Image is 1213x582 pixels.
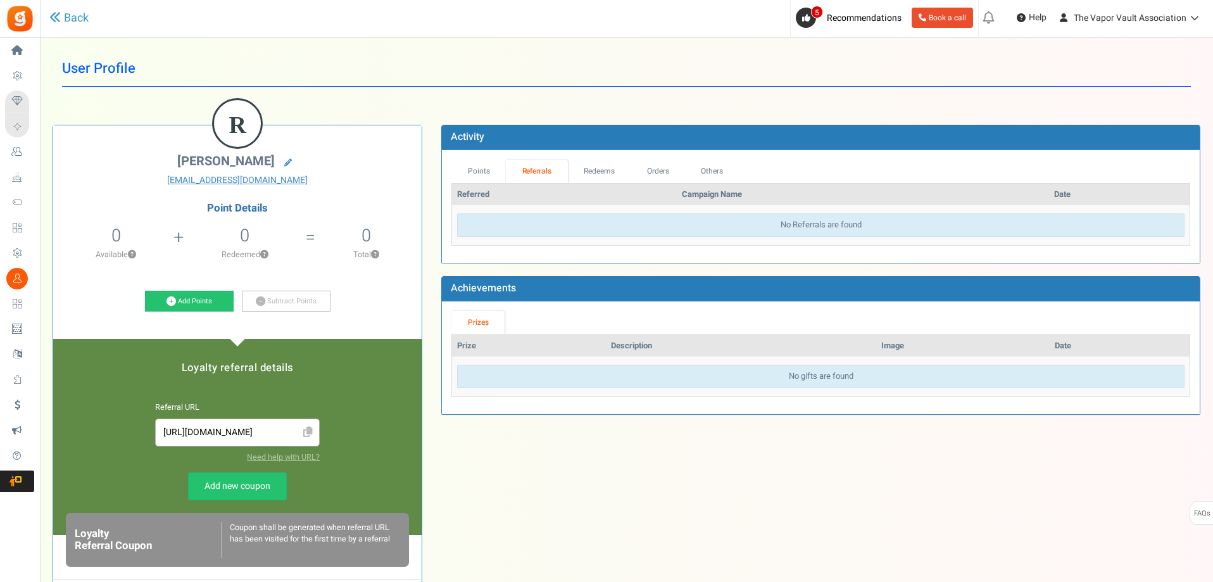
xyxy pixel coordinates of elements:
button: ? [260,251,268,259]
th: Prize [452,335,605,357]
th: Date [1050,335,1190,357]
p: Redeemed [185,249,304,260]
span: 0 [111,223,121,248]
a: Subtract Points [242,291,330,312]
h4: Point Details [53,203,422,214]
b: Activity [451,129,484,144]
th: Image [876,335,1050,357]
span: The Vapor Vault Association [1074,11,1186,25]
a: 5 Recommendations [796,8,907,28]
a: Orders [631,160,685,183]
div: No gifts are found [457,365,1185,388]
th: Date [1049,184,1190,206]
p: Available [60,249,172,260]
span: Help [1026,11,1046,24]
div: Coupon shall be generated when referral URL has been visited for the first time by a referral [221,522,400,558]
img: Gratisfaction [6,4,34,33]
span: [PERSON_NAME] [177,152,275,170]
a: Redeems [568,160,631,183]
a: Book a call [912,8,973,28]
h5: 0 [361,226,371,245]
span: Recommendations [827,11,902,25]
div: No Referrals are found [457,213,1185,237]
a: Help [1012,8,1052,28]
b: Achievements [451,281,516,296]
a: Need help with URL? [247,452,320,463]
button: ? [371,251,379,259]
a: Add new coupon [188,472,287,500]
a: Referrals [506,160,568,183]
h1: User Profile [62,51,1191,87]
a: Prizes [451,311,505,334]
h6: Referral URL [155,403,320,412]
a: Add Points [145,291,234,312]
span: Click to Copy [298,422,318,444]
th: Description [606,335,876,357]
h6: Loyalty Referral Coupon [75,528,221,552]
a: Points [451,160,506,183]
span: 5 [811,6,823,18]
figcaption: R [214,100,261,149]
a: [EMAIL_ADDRESS][DOMAIN_NAME] [63,174,412,187]
th: Campaign Name [677,184,1049,206]
th: Referred [452,184,677,206]
a: Others [685,160,739,183]
h5: Loyalty referral details [66,362,409,374]
h5: 0 [240,226,249,245]
button: ? [128,251,136,259]
p: Total [317,249,415,260]
span: FAQs [1193,502,1210,526]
